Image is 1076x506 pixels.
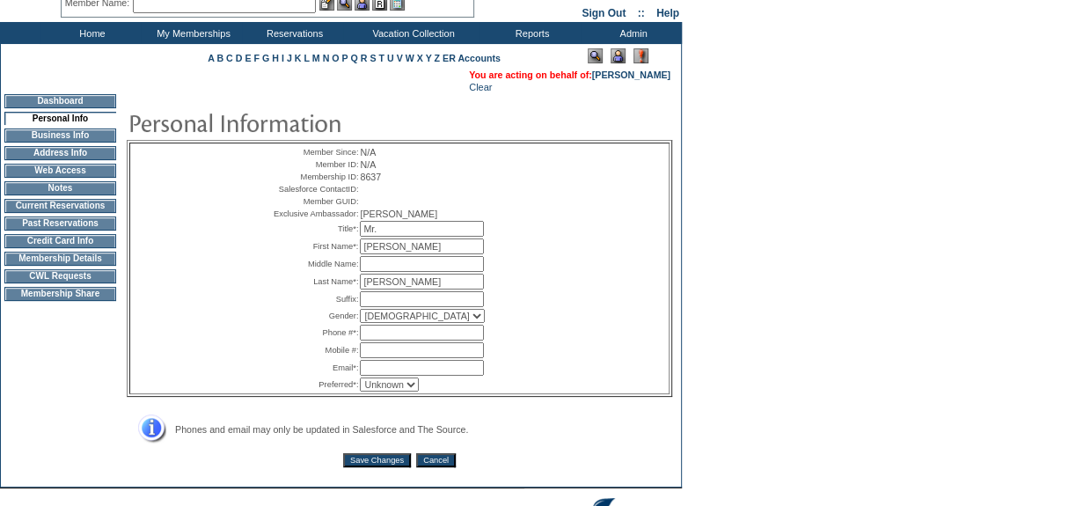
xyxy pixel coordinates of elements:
[343,453,411,467] input: Save Changes
[269,159,358,170] td: Member ID:
[4,199,116,213] td: Current Reservations
[269,360,358,376] td: Email*:
[479,22,581,44] td: Reports
[397,53,403,63] a: V
[582,7,626,19] a: Sign Out
[592,70,670,80] a: [PERSON_NAME]
[272,53,279,63] a: H
[269,309,358,323] td: Gender:
[360,159,376,170] span: N/A
[282,53,284,63] a: I
[269,325,358,341] td: Phone #*:
[269,378,358,392] td: Preferred*:
[370,53,376,63] a: S
[360,147,376,158] span: N/A
[269,147,358,158] td: Member Since:
[269,172,358,182] td: Membership ID:
[387,53,394,63] a: U
[208,53,214,63] a: A
[4,216,116,231] td: Past Reservations
[656,7,679,19] a: Help
[4,164,116,178] td: Web Access
[416,453,456,467] input: Cancel
[588,48,603,63] img: View Mode
[295,53,302,63] a: K
[611,48,626,63] img: Impersonate
[141,22,242,44] td: My Memberships
[216,53,223,63] a: B
[269,256,358,272] td: Middle Name:
[236,53,243,63] a: D
[4,234,116,248] td: Credit Card Info
[4,94,116,108] td: Dashboard
[269,342,358,358] td: Mobile #:
[269,238,358,254] td: First Name*:
[269,184,358,194] td: Salesforce ContactID:
[638,7,645,19] span: ::
[581,22,682,44] td: Admin
[269,274,358,290] td: Last Name*:
[434,53,440,63] a: Z
[350,53,357,63] a: Q
[332,53,339,63] a: O
[269,196,358,207] td: Member GUID:
[4,112,116,125] td: Personal Info
[269,221,358,237] td: Title*:
[127,414,166,444] img: Address Info
[175,424,468,435] span: Phones and email may only be updated in Salesforce and The Source.
[406,53,414,63] a: W
[4,128,116,143] td: Business Info
[469,70,670,80] span: You are acting on behalf of:
[378,53,384,63] a: T
[469,82,492,92] a: Clear
[4,146,116,160] td: Address Info
[360,172,381,182] span: 8637
[361,53,368,63] a: R
[426,53,432,63] a: Y
[262,53,269,63] a: G
[417,53,423,63] a: X
[40,22,141,44] td: Home
[226,53,233,63] a: C
[4,181,116,195] td: Notes
[242,22,343,44] td: Reservations
[253,53,260,63] a: F
[269,291,358,307] td: Suffix:
[4,252,116,266] td: Membership Details
[360,209,437,219] span: [PERSON_NAME]
[633,48,648,63] img: Log Concern/Member Elevation
[287,53,292,63] a: J
[128,105,479,140] img: pgTtlPersonalInfo.gif
[312,53,320,63] a: M
[443,53,501,63] a: ER Accounts
[343,22,479,44] td: Vacation Collection
[341,53,348,63] a: P
[4,269,116,283] td: CWL Requests
[269,209,358,219] td: Exclusive Ambassador:
[304,53,309,63] a: L
[4,287,116,301] td: Membership Share
[323,53,330,63] a: N
[245,53,251,63] a: E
